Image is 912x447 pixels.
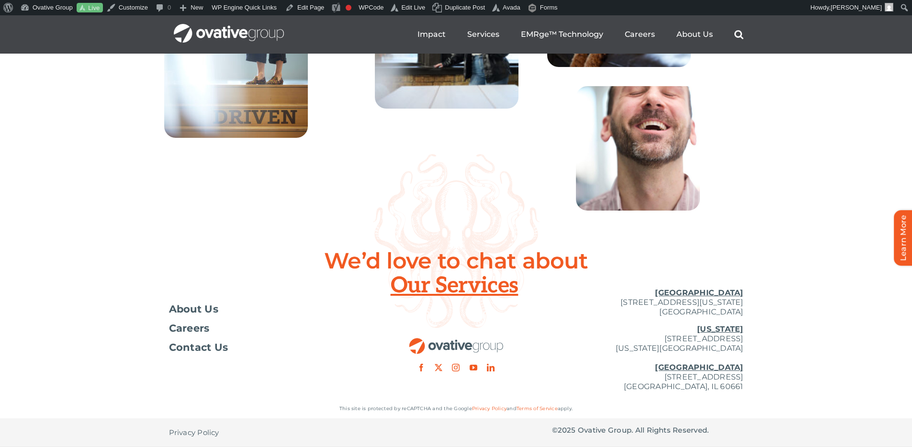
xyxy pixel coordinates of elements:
[676,30,713,39] a: About Us
[435,364,442,371] a: twitter
[169,404,743,413] p: This site is protected by reCAPTCHA and the Google and apply.
[655,288,743,297] u: [GEOGRAPHIC_DATA]
[558,425,576,435] span: 2025
[77,3,103,13] a: Live
[552,324,743,391] p: [STREET_ADDRESS] [US_STATE][GEOGRAPHIC_DATA] [STREET_ADDRESS] [GEOGRAPHIC_DATA], IL 60661
[391,274,522,298] span: Our Services
[169,304,219,314] span: About Us
[697,324,743,334] u: [US_STATE]
[169,418,360,447] nav: Footer - Privacy Policy
[472,405,507,412] a: Privacy Policy
[169,343,360,352] a: Contact Us
[552,425,743,435] p: © Ovative Group. All Rights Reserved.
[625,30,655,39] a: Careers
[734,30,743,39] a: Search
[174,23,284,32] a: OG_Full_horizontal_WHT
[487,364,495,371] a: linkedin
[831,4,882,11] span: [PERSON_NAME]
[169,343,228,352] span: Contact Us
[417,30,446,39] a: Impact
[169,324,360,333] a: Careers
[417,364,425,371] a: facebook
[346,5,351,11] div: Focus keyphrase not set
[169,304,360,352] nav: Footer Menu
[552,288,743,317] p: [STREET_ADDRESS][US_STATE] [GEOGRAPHIC_DATA]
[169,304,360,314] a: About Us
[169,418,219,447] a: Privacy Policy
[467,30,499,39] a: Services
[164,42,308,138] img: Home – Careers 3
[655,363,743,372] u: [GEOGRAPHIC_DATA]
[169,324,210,333] span: Careers
[169,428,219,437] span: Privacy Policy
[521,30,603,39] a: EMRge™ Technology
[576,86,700,211] img: Home – Careers 8
[470,364,477,371] a: youtube
[417,19,743,50] nav: Menu
[408,337,504,346] a: OG_Full_horizontal_RGB
[452,364,460,371] a: instagram
[517,405,558,412] a: Terms of Service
